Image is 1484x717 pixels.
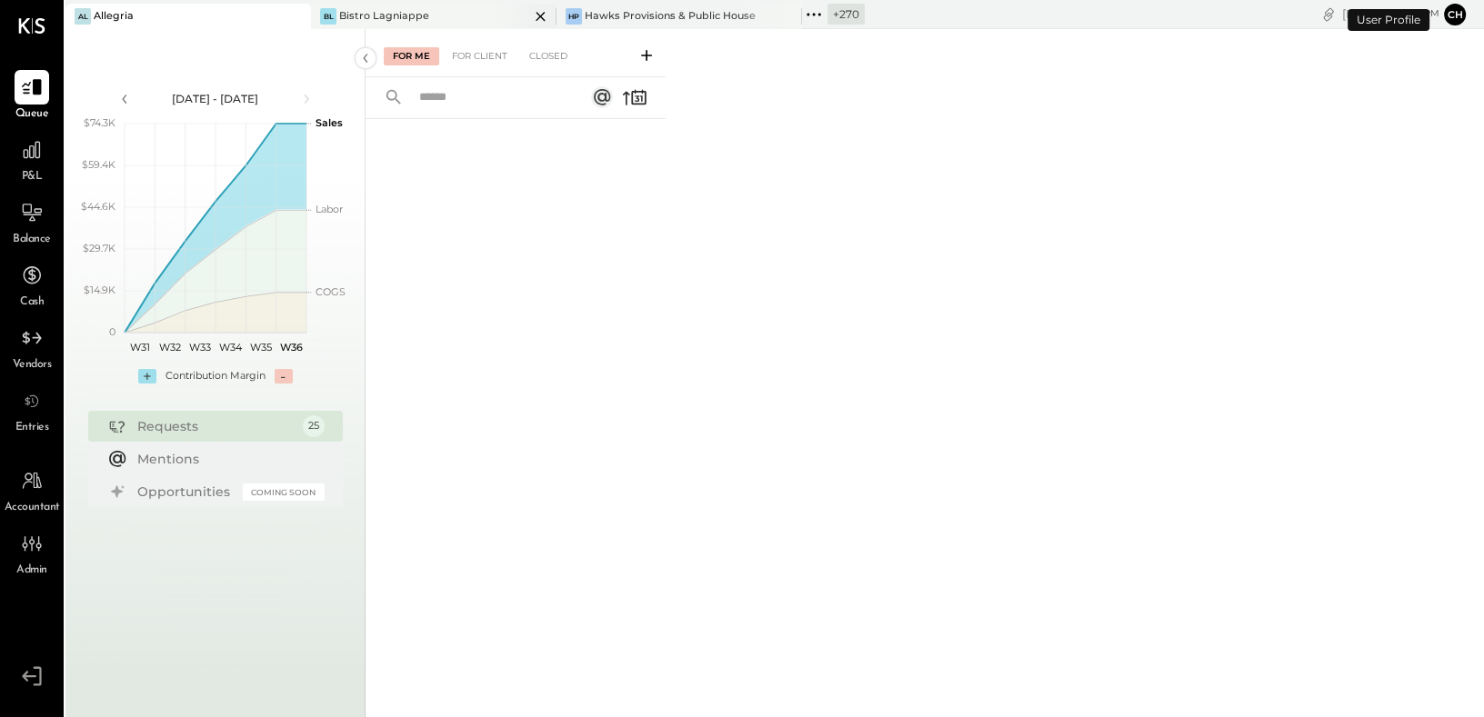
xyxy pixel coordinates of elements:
[1,526,63,579] a: Admin
[316,203,343,215] text: Labor
[1444,4,1466,25] button: Ch
[275,369,293,383] div: -
[219,341,243,354] text: W34
[316,285,346,298] text: COGS
[137,417,294,435] div: Requests
[137,450,316,468] div: Mentions
[1385,5,1421,23] span: 3 : 59
[138,369,156,383] div: +
[243,483,325,501] div: Coming Soon
[1348,9,1429,31] div: User Profile
[13,357,52,373] span: Vendors
[1,321,63,373] a: Vendors
[443,47,516,65] div: For Client
[109,325,115,338] text: 0
[22,169,43,185] span: P&L
[16,563,47,579] span: Admin
[75,8,91,25] div: Al
[189,341,211,354] text: W33
[827,4,865,25] div: + 270
[1342,5,1439,23] div: [DATE]
[1319,5,1338,24] div: copy link
[1,133,63,185] a: P&L
[15,420,49,436] span: Entries
[520,47,577,65] div: Closed
[20,294,44,311] span: Cash
[1,258,63,311] a: Cash
[81,200,115,213] text: $44.6K
[129,341,149,354] text: W31
[339,9,429,24] div: Bistro Lagniappe
[15,106,49,123] span: Queue
[84,116,115,129] text: $74.3K
[303,415,325,437] div: 25
[83,242,115,254] text: $29.7K
[1424,7,1439,20] span: pm
[137,483,234,501] div: Opportunities
[320,8,336,25] div: BL
[138,91,293,106] div: [DATE] - [DATE]
[316,116,343,129] text: Sales
[5,500,60,516] span: Accountant
[1,383,63,436] a: Entries
[1,70,63,123] a: Queue
[159,341,181,354] text: W32
[585,9,756,24] div: Hawks Provisions & Public House
[566,8,582,25] div: HP
[1,195,63,248] a: Balance
[250,341,272,354] text: W35
[165,369,266,383] div: Contribution Margin
[384,47,439,65] div: For Me
[94,9,134,24] div: Allegria
[84,284,115,296] text: $14.9K
[13,232,51,248] span: Balance
[82,158,115,171] text: $59.4K
[279,341,302,354] text: W36
[1,463,63,516] a: Accountant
